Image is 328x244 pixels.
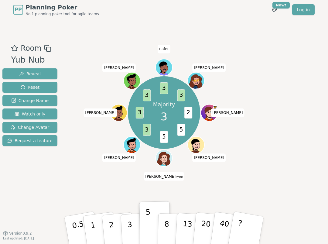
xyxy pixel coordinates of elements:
[143,89,151,101] span: 3
[272,2,290,9] div: New!
[143,124,151,136] span: 3
[160,131,168,143] span: 5
[26,3,99,12] span: Planning Poker
[292,4,315,15] a: Log in
[26,12,99,16] span: No.1 planning poker tool for agile teams
[9,231,32,236] span: Version 0.9.2
[7,138,53,144] span: Request a feature
[2,122,57,133] button: Change Avatar
[161,108,168,125] span: 3
[176,175,183,178] span: (you)
[11,98,49,104] span: Change Name
[11,43,18,54] button: Add as favourite
[2,95,57,106] button: Change Name
[2,108,57,119] button: Watch only
[2,68,57,79] button: Reveal
[177,124,185,136] span: 5
[2,135,57,146] button: Request a feature
[20,84,39,90] span: Reset
[19,71,41,77] span: Reveal
[144,172,184,180] span: Click to change your name
[156,150,172,166] button: Click to change your avatar
[211,108,244,117] span: Click to change your name
[192,63,226,72] span: Click to change your name
[102,153,136,162] span: Click to change your name
[153,101,175,108] p: Majority
[136,107,144,119] span: 3
[11,124,50,130] span: Change Avatar
[3,231,32,236] button: Version0.9.2
[102,63,136,72] span: Click to change your name
[15,6,22,13] span: PP
[213,105,217,109] span: paul is the host
[146,208,151,241] p: 5
[192,153,226,162] span: Click to change your name
[11,54,51,66] div: Yub Nub
[13,3,99,16] a: PPPlanning PokerNo.1 planning poker tool for agile teams
[21,43,41,54] span: Room
[160,82,168,94] span: 3
[158,45,170,53] span: Click to change your name
[177,89,185,101] span: 3
[3,237,34,240] span: Last updated: [DATE]
[269,4,280,15] button: New!
[184,107,192,119] span: 2
[2,82,57,93] button: Reset
[15,111,46,117] span: Watch only
[84,108,117,117] span: Click to change your name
